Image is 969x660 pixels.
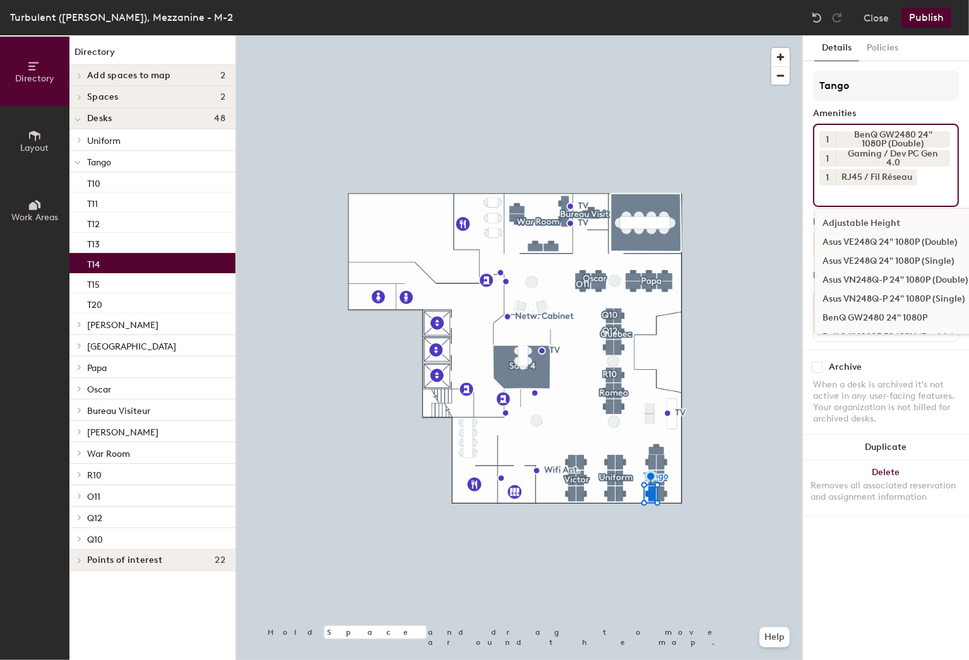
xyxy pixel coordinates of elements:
button: Publish [901,8,951,28]
span: 2 [220,92,225,102]
div: Desk Type [813,217,959,227]
div: Gaming / Dev PC Gen 4.0 [836,150,950,167]
div: Amenities [813,109,959,119]
span: 2 [220,71,225,81]
span: Desks [87,114,112,124]
p: T12 [87,215,100,230]
button: DeleteRemoves all associated reservation and assignment information [803,460,969,516]
span: War Room [87,449,130,459]
div: Removes all associated reservation and assignment information [811,480,961,503]
span: Q10 [87,534,103,545]
div: BenQ GW2480 24" 1080P (Double) [836,131,950,148]
div: Archive [829,362,862,372]
div: Turbulent ([PERSON_NAME]), Mezzanine - M-2 [10,9,233,25]
p: T20 [87,296,102,310]
span: Papa [87,363,107,374]
p: T15 [87,276,100,290]
img: Undo [811,11,823,24]
span: Work Areas [11,212,58,223]
span: Tango [87,157,111,168]
span: [PERSON_NAME] [87,427,158,438]
span: R10 [87,470,102,481]
span: 22 [215,555,225,565]
div: When a desk is archived it's not active in any user-facing features. Your organization is not bil... [813,379,959,425]
span: 1 [826,133,829,146]
span: Add spaces to map [87,71,171,81]
span: O11 [87,492,100,502]
button: Assigned [813,232,959,255]
span: [GEOGRAPHIC_DATA] [87,341,176,352]
span: Oscar [87,384,111,395]
span: 1 [826,152,829,165]
button: Details [814,35,859,61]
div: Desks [813,271,837,281]
span: Points of interest [87,555,162,565]
button: 1 [819,150,836,167]
div: RJ45 / Fil Réseau [836,169,917,186]
span: 1 [826,171,829,184]
span: Spaces [87,92,119,102]
p: T13 [87,235,100,250]
span: Uniform [87,136,121,146]
span: Layout [21,143,49,153]
button: 1 [819,169,836,186]
button: Policies [859,35,906,61]
button: Duplicate [803,435,969,460]
p: T10 [87,175,100,189]
span: Bureau Visiteur [87,406,150,416]
span: [PERSON_NAME] [87,320,158,331]
p: T11 [87,195,98,209]
button: Close [864,8,889,28]
span: Q12 [87,513,102,524]
img: Redo [831,11,843,24]
p: T14 [87,256,100,270]
button: Help [759,627,790,647]
span: Directory [15,73,54,84]
button: 1 [819,131,836,148]
span: 48 [214,114,225,124]
h1: Directory [69,45,235,65]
